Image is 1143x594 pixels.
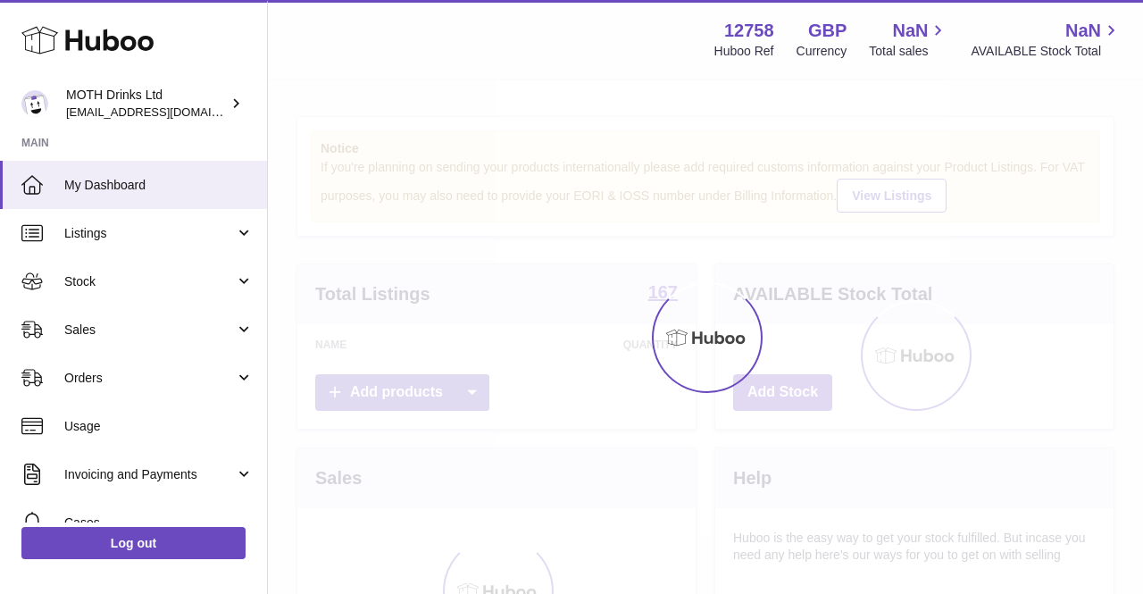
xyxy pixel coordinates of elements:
span: Sales [64,322,235,339]
span: Usage [64,418,254,435]
div: Currency [797,43,847,60]
strong: 12758 [724,19,774,43]
span: Total sales [869,43,948,60]
a: NaN AVAILABLE Stock Total [971,19,1122,60]
strong: GBP [808,19,847,43]
span: My Dashboard [64,177,254,194]
a: NaN Total sales [869,19,948,60]
div: MOTH Drinks Ltd [66,87,227,121]
span: Stock [64,273,235,290]
span: Invoicing and Payments [64,466,235,483]
span: AVAILABLE Stock Total [971,43,1122,60]
span: NaN [892,19,928,43]
span: Orders [64,370,235,387]
span: NaN [1065,19,1101,43]
span: [EMAIL_ADDRESS][DOMAIN_NAME] [66,105,263,119]
a: Log out [21,527,246,559]
img: orders@mothdrinks.com [21,90,48,117]
span: Cases [64,515,254,531]
div: Huboo Ref [714,43,774,60]
span: Listings [64,225,235,242]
